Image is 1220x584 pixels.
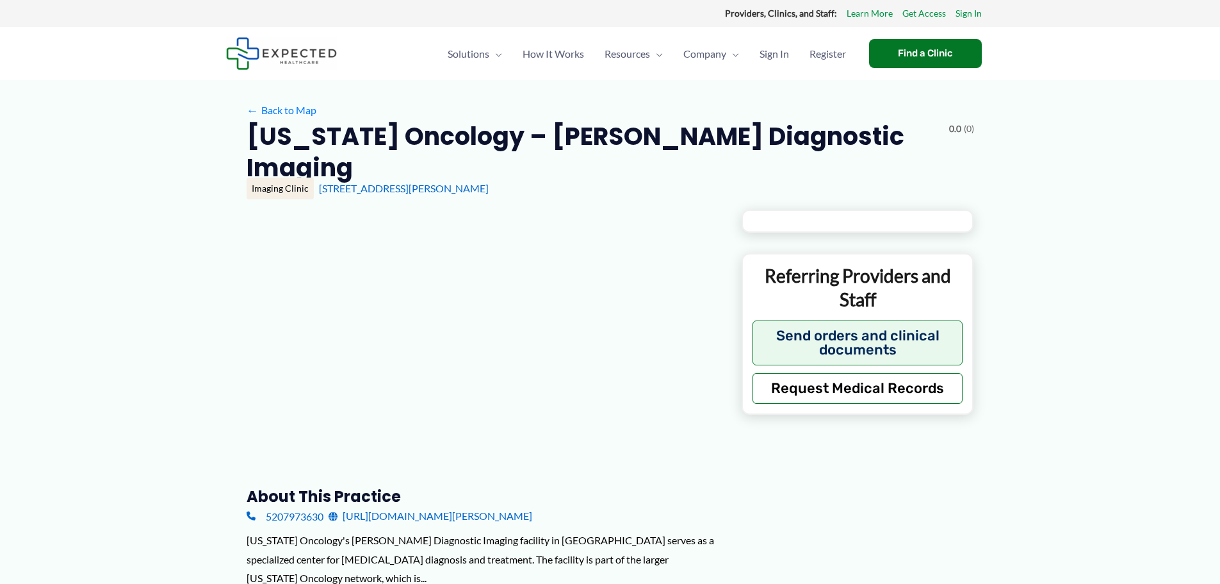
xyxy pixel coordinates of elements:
a: ResourcesMenu Toggle [594,31,673,76]
a: Find a Clinic [869,39,982,68]
span: ← [247,104,259,116]
a: Learn More [847,5,893,22]
a: How It Works [512,31,594,76]
div: Imaging Clinic [247,178,314,199]
a: 5207973630 [247,506,323,526]
span: Menu Toggle [726,31,739,76]
a: Get Access [902,5,946,22]
span: Register [809,31,846,76]
a: [URL][DOMAIN_NAME][PERSON_NAME] [329,506,532,526]
span: Menu Toggle [650,31,663,76]
a: Sign In [749,31,799,76]
button: Request Medical Records [752,373,963,404]
span: Resources [605,31,650,76]
span: Sign In [760,31,789,76]
button: Send orders and clinical documents [752,321,963,365]
h2: [US_STATE] Oncology – [PERSON_NAME] Diagnostic Imaging [247,121,939,184]
span: (0) [964,121,974,137]
a: Register [799,31,856,76]
img: Expected Healthcare Logo - side, dark font, small [226,37,337,70]
strong: Providers, Clinics, and Staff: [725,8,837,19]
a: [STREET_ADDRESS][PERSON_NAME] [319,182,489,194]
nav: Primary Site Navigation [437,31,856,76]
a: ←Back to Map [247,101,316,120]
span: Menu Toggle [489,31,502,76]
a: SolutionsMenu Toggle [437,31,512,76]
a: CompanyMenu Toggle [673,31,749,76]
p: Referring Providers and Staff [752,264,963,311]
a: Sign In [956,5,982,22]
span: How It Works [523,31,584,76]
span: Company [683,31,726,76]
span: 0.0 [949,121,961,137]
h3: About this practice [247,487,721,506]
span: Solutions [448,31,489,76]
